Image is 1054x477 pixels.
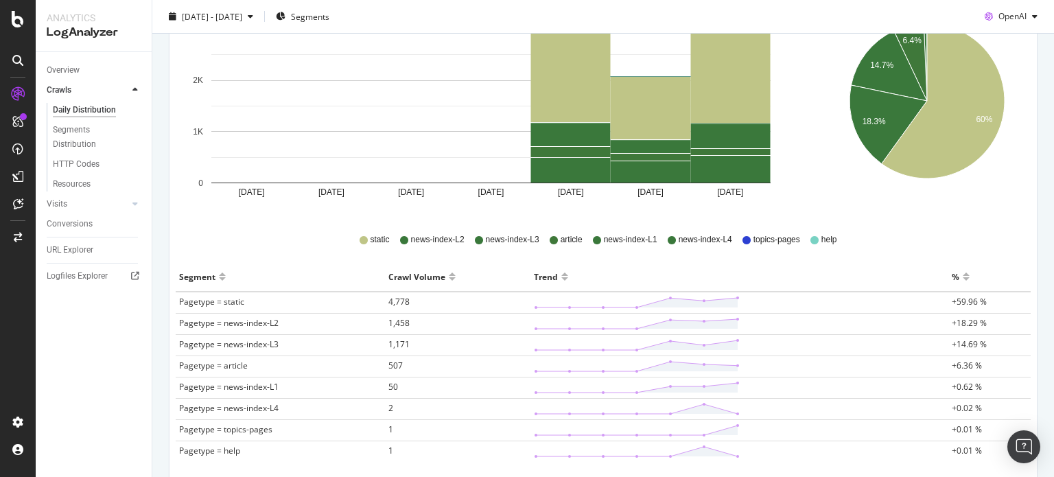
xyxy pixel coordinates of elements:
span: news-index-L4 [679,234,732,246]
text: [DATE] [318,187,344,197]
div: Segment [179,266,215,288]
div: URL Explorer [47,243,93,257]
a: Visits [47,197,128,211]
span: 4,778 [388,296,410,307]
span: Pagetype = article [179,360,248,371]
span: OpenAI [998,10,1027,22]
span: Pagetype = static [179,296,244,307]
button: OpenAI [979,5,1043,27]
span: [DATE] - [DATE] [182,10,242,22]
svg: A chart. [830,8,1024,214]
span: +0.01 % [952,423,982,435]
span: news-index-L2 [411,234,465,246]
div: Resources [53,177,91,191]
div: Overview [47,63,80,78]
span: topics-pages [753,234,800,246]
div: Trend [534,266,558,288]
text: [DATE] [637,187,664,197]
text: 18.3% [862,117,885,126]
div: Daily Distribution [53,103,116,117]
text: 14.7% [870,61,893,71]
span: +0.02 % [952,402,982,414]
button: Segments [270,5,335,27]
span: Pagetype = help [179,445,240,456]
a: Conversions [47,217,142,231]
a: Daily Distribution [53,103,142,117]
a: Segments Distribution [53,123,142,152]
span: Pagetype = news-index-L2 [179,317,279,329]
button: [DATE] - [DATE] [163,5,259,27]
text: 3K [193,25,203,34]
a: Resources [53,177,142,191]
text: [DATE] [478,187,504,197]
span: Segments [291,10,329,22]
div: Visits [47,197,67,211]
div: Segments Distribution [53,123,129,152]
span: help [821,234,837,246]
span: +0.01 % [952,445,982,456]
span: +18.29 % [952,317,987,329]
span: 507 [388,360,403,371]
a: Logfiles Explorer [47,269,142,283]
text: 0 [198,178,203,188]
div: Crawl Volume [388,266,445,288]
a: URL Explorer [47,243,142,257]
div: Logfiles Explorer [47,269,108,283]
text: 2K [193,76,203,86]
div: Crawls [47,83,71,97]
span: 1,171 [388,338,410,350]
span: 1 [388,445,393,456]
svg: A chart. [180,8,801,214]
span: news-index-L3 [486,234,539,246]
span: Pagetype = news-index-L4 [179,402,279,414]
span: Pagetype = news-index-L1 [179,381,279,393]
span: news-index-L1 [604,234,657,246]
text: [DATE] [717,187,743,197]
text: [DATE] [558,187,584,197]
div: LogAnalyzer [47,25,141,40]
span: +59.96 % [952,296,987,307]
text: 1K [193,127,203,137]
a: Overview [47,63,142,78]
span: +14.69 % [952,338,987,350]
div: Conversions [47,217,93,231]
div: % [952,266,959,288]
span: article [561,234,583,246]
text: [DATE] [239,187,265,197]
span: 2 [388,402,393,414]
div: Open Intercom Messenger [1007,430,1040,463]
a: HTTP Codes [53,157,142,172]
span: 1 [388,423,393,435]
span: Pagetype = topics-pages [179,423,272,435]
span: static [371,234,390,246]
span: Pagetype = news-index-L3 [179,338,279,350]
div: Analytics [47,11,141,25]
text: [DATE] [398,187,424,197]
a: Crawls [47,83,128,97]
span: 1,458 [388,317,410,329]
text: 60% [976,115,992,124]
text: 6.4% [902,36,922,45]
span: +0.62 % [952,381,982,393]
div: HTTP Codes [53,157,99,172]
span: 50 [388,381,398,393]
span: +6.36 % [952,360,982,371]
